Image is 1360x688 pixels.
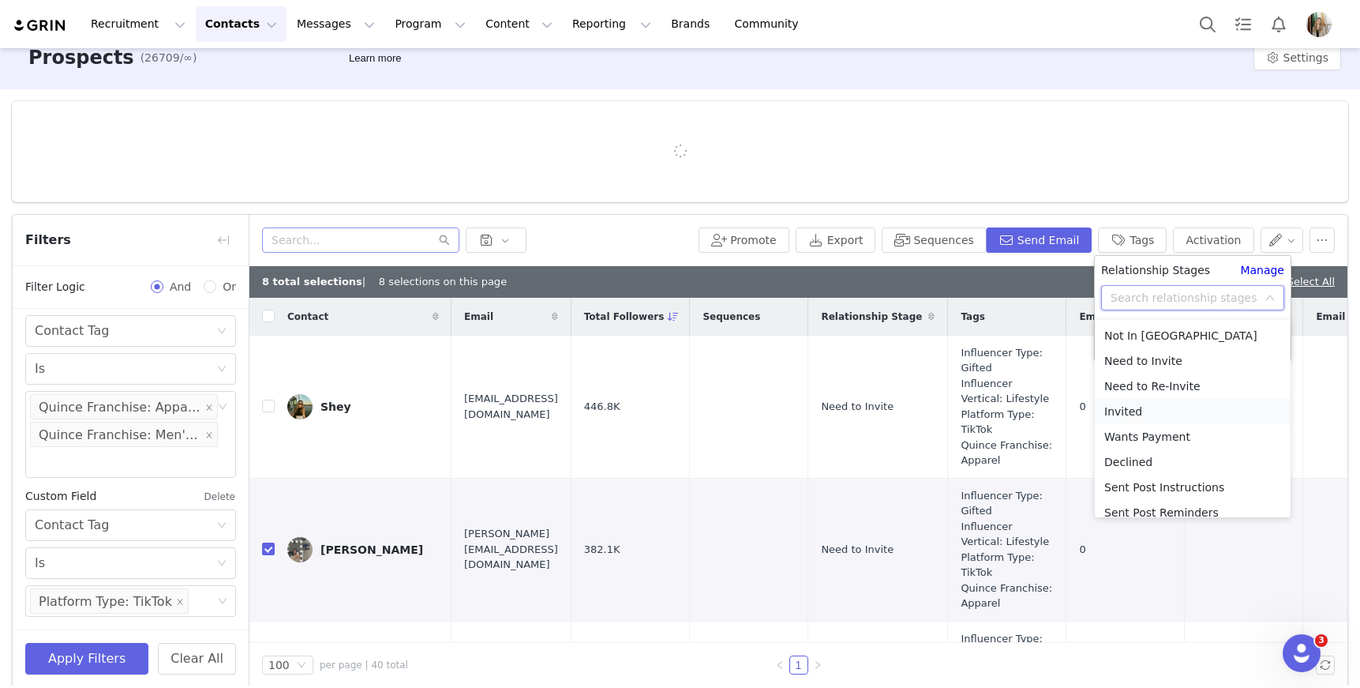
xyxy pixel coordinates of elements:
span: Sequences [702,310,760,324]
i: icon: right [813,660,822,670]
li: Wants Payment [1095,424,1291,449]
span: [EMAIL_ADDRESS][DOMAIN_NAME] [464,391,558,422]
div: Tooltip anchor [346,51,404,66]
li: Quince Franchise: Men's Apparel [30,422,218,447]
i: icon: close [176,597,184,607]
a: Shey [287,394,439,419]
span: 0 [1079,542,1085,558]
div: Is [35,548,45,578]
span: Relationship Stage [821,310,922,324]
li: Previous Page [770,656,789,675]
li: Need to Re-Invite [1095,374,1291,399]
div: Platform Type: TikTok [39,589,172,615]
div: [PERSON_NAME] [320,543,423,556]
span: Filters [25,231,71,250]
div: Is [35,354,45,384]
a: [PERSON_NAME] [287,537,439,562]
a: Tasks [1226,6,1261,42]
img: 663de7bb-67a2-417d-8c67-850470edfb0d.jpg [287,537,313,562]
li: Next Page [808,656,827,675]
li: Need to Invite [1095,348,1291,374]
img: grin logo [13,18,68,33]
div: Contact Tag [35,316,109,346]
button: Content [476,6,562,42]
div: | 8 selections on this page [262,274,507,290]
button: Send Email [986,227,1092,253]
button: Promote [699,227,789,253]
button: Reporting [563,6,661,42]
i: icon: search [439,235,450,246]
i: icon: down [217,558,227,570]
li: Invited [1095,399,1291,424]
button: Export [796,227,876,253]
a: Manage [1240,262,1284,279]
li: Quince Franchise: Apparel [30,394,218,419]
i: icon: down [1265,293,1275,304]
span: 446.8K [584,399,620,415]
img: 24dc0699-fc21-4d94-ae4b-ce6d4e461e0b.jpg [1306,12,1332,37]
div: Contact Tag [35,510,109,540]
div: Quince Franchise: Apparel [39,395,201,420]
span: Total Followers [584,310,665,324]
li: Platform Type: TikTok [30,588,189,614]
button: Search [1190,6,1225,42]
button: Clear All [158,643,236,675]
button: Tags [1098,227,1167,253]
div: Quince Franchise: Men's Apparel [39,423,201,448]
span: Custom Field [25,488,96,505]
div: 100 [268,656,290,674]
button: Notifications [1261,6,1296,42]
i: icon: down [217,364,227,375]
button: Recruitment [81,6,195,42]
button: Delete [204,484,236,509]
li: Sent Post Instructions [1095,475,1291,500]
img: ca2ca086-3620-4179-96fc-8272f1a7974c.jpg [287,394,313,419]
span: Need to Invite [821,542,894,558]
iframe: Intercom live chat [1283,634,1321,672]
span: Influencer Type: Gifted Influencer Vertical: Lifestyle Platform Type: TikTok Quince Franchise: Ap... [961,488,1053,611]
a: 1 [790,656,807,674]
button: Program [385,6,475,42]
li: Declined [1095,449,1291,475]
button: Sequences [882,227,986,253]
button: Apply Filters [25,643,148,675]
span: [PERSON_NAME][EMAIL_ADDRESS][DOMAIN_NAME] [464,526,558,573]
i: icon: close [205,430,213,440]
a: Select All [1287,276,1335,288]
span: Contact [287,310,328,324]
span: 3 [1315,634,1328,647]
span: (26709/∞) [140,50,197,66]
span: | [1283,276,1335,288]
b: 8 total selections [262,276,362,288]
span: Filter Logic [25,279,85,295]
span: Relationship Stages [1101,262,1210,279]
button: Activation [1173,227,1253,253]
i: icon: down [217,326,227,337]
button: Settings [1253,45,1341,70]
li: 1 [789,656,808,675]
span: Email [464,310,493,324]
i: icon: left [775,660,785,670]
i: icon: down [297,660,306,671]
span: And [163,279,197,295]
span: Or [216,279,236,295]
input: Search... [262,227,459,253]
i: icon: down [217,521,227,532]
a: Brands [661,6,724,42]
h3: Prospects [28,43,134,72]
i: icon: close [205,403,213,412]
li: Sent Post Reminders [1095,500,1291,525]
button: Profile [1297,12,1347,37]
span: Influencer Type: Gifted Influencer Vertical: Lifestyle Platform Type: TikTok Quince Franchise: Ap... [961,345,1053,468]
button: Contacts [196,6,287,42]
span: Emails Sent [1079,310,1141,324]
a: Community [725,6,815,42]
div: Shey [320,400,351,413]
button: Messages [287,6,384,42]
span: Tags [961,310,984,324]
span: per page | 40 total [320,658,408,672]
li: Not In [GEOGRAPHIC_DATA] [1095,323,1291,348]
span: Need to Invite [821,399,894,415]
span: 382.1K [584,542,620,558]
